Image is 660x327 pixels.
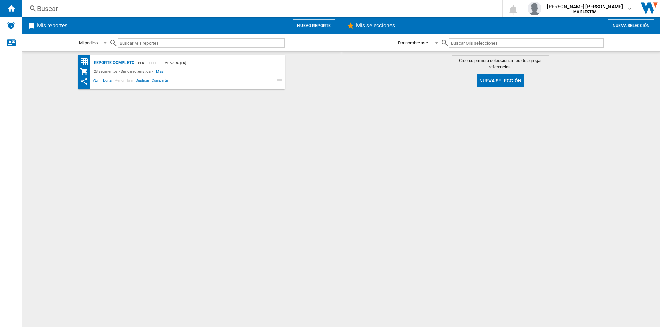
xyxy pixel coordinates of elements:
[135,77,151,85] span: Duplicar
[477,74,524,87] button: Nueva selección
[92,59,134,67] div: Reporte completo
[80,77,88,85] ng-md-icon: Este reporte se ha compartido contigo
[156,67,165,75] span: Más
[151,77,169,85] span: Compartir
[80,67,92,75] div: Mi colección
[355,19,397,32] h2: Mis selecciones
[7,21,15,30] img: alerts-logo.svg
[37,4,484,13] div: Buscar
[118,38,285,48] input: Buscar Mis reportes
[573,10,596,14] b: MX ELEKTRA
[92,77,102,85] span: Abrir
[79,40,98,45] div: Mi pedido
[114,77,134,85] span: Renombrar
[134,59,271,67] div: - Perfil predeterminado (16)
[80,58,92,66] div: Matriz de precios
[528,2,541,15] img: profile.jpg
[36,19,69,32] h2: Mis reportes
[398,40,429,45] div: Por nombre asc.
[92,67,156,75] div: 28 segmentos - Sin característica -
[452,58,549,70] span: Cree su primera selección antes de agregar referencias.
[293,19,335,32] button: Nuevo reporte
[449,38,603,48] input: Buscar Mis selecciones
[547,3,623,10] span: [PERSON_NAME] [PERSON_NAME]
[608,19,654,32] button: Nueva selección
[102,77,114,85] span: Editar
